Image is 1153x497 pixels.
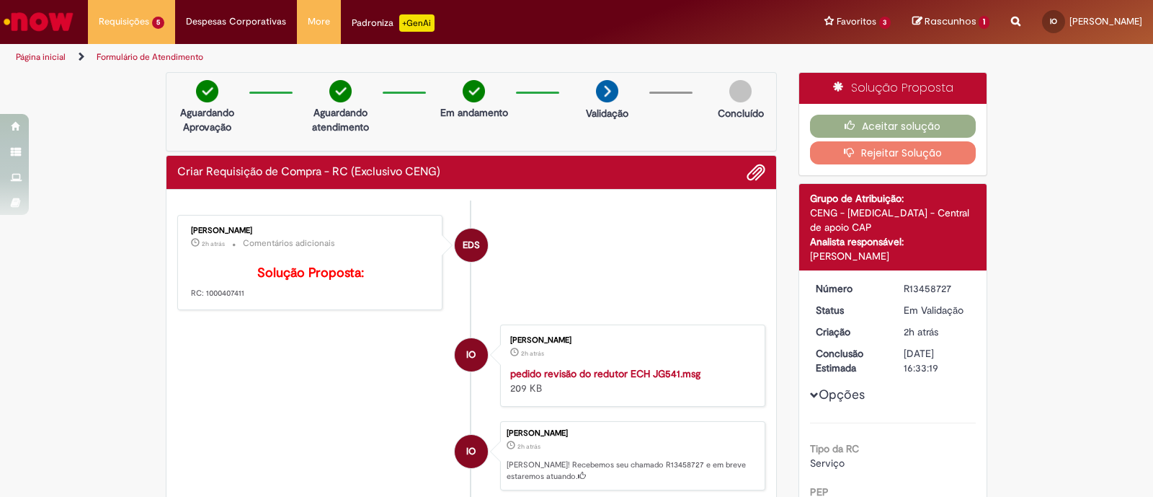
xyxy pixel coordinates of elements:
[517,442,540,451] time: 28/08/2025 15:33:15
[747,163,765,182] button: Adicionar anexos
[455,229,488,262] div: Erica dos Santos Cerqueira
[186,14,286,29] span: Despesas Corporativas
[805,281,894,296] dt: Número
[925,14,976,28] span: Rascunhos
[805,303,894,317] dt: Status
[510,367,700,380] a: pedido revisão do redutor ECH JG541.msg
[177,421,765,491] li: Isadora de Oliveira
[1,7,76,36] img: ServiceNow
[810,141,976,164] button: Rejeitar Solução
[904,346,971,375] div: [DATE] 16:33:19
[1069,15,1142,27] span: [PERSON_NAME]
[399,14,435,32] p: +GenAi
[810,206,976,234] div: CENG - [MEDICAL_DATA] - Central de apoio CAP
[466,338,476,372] span: IO
[11,44,758,71] ul: Trilhas de página
[837,14,876,29] span: Favoritos
[463,80,485,102] img: check-circle-green.png
[510,366,750,395] div: 209 KB
[202,239,225,248] span: 2h atrás
[810,115,976,138] button: Aceitar solução
[904,325,971,339] div: 28/08/2025 15:33:15
[455,435,488,468] div: Isadora de Oliveira
[521,349,544,358] time: 28/08/2025 15:29:47
[810,249,976,263] div: [PERSON_NAME]
[904,325,938,338] span: 2h atrás
[196,80,218,102] img: check-circle-green.png
[191,226,431,235] div: [PERSON_NAME]
[904,281,971,296] div: R13458727
[306,105,375,134] p: Aguardando atendimento
[97,51,203,63] a: Formulário de Atendimento
[172,105,242,134] p: Aguardando Aprovação
[463,228,480,263] span: EDS
[352,14,435,32] div: Padroniza
[507,459,757,482] p: [PERSON_NAME]! Recebemos seu chamado R13458727 e em breve estaremos atuando.
[177,166,440,179] h2: Criar Requisição de Compra - RC (Exclusivo CENG) Histórico de tíquete
[912,15,989,29] a: Rascunhos
[308,14,330,29] span: More
[257,265,364,281] b: Solução Proposta:
[507,429,757,438] div: [PERSON_NAME]
[904,303,971,317] div: Em Validação
[805,346,894,375] dt: Conclusão Estimada
[586,106,628,120] p: Validação
[152,17,164,29] span: 5
[510,336,750,345] div: [PERSON_NAME]
[810,442,859,455] b: Tipo da RC
[810,234,976,249] div: Analista responsável:
[1050,17,1057,26] span: IO
[16,51,66,63] a: Página inicial
[718,106,764,120] p: Concluído
[879,17,891,29] span: 3
[455,338,488,371] div: Isadora de Oliveira
[191,266,431,299] p: RC: 1000407411
[904,325,938,338] time: 28/08/2025 15:33:15
[440,105,508,120] p: Em andamento
[521,349,544,358] span: 2h atrás
[805,325,894,339] dt: Criação
[979,16,989,29] span: 1
[810,191,976,206] div: Grupo de Atribuição:
[329,80,352,102] img: check-circle-green.png
[799,73,987,104] div: Solução Proposta
[517,442,540,451] span: 2h atrás
[596,80,618,102] img: arrow-next.png
[810,457,845,470] span: Serviço
[243,237,335,250] small: Comentários adicionais
[99,14,149,29] span: Requisições
[729,80,752,102] img: img-circle-grey.png
[466,434,476,469] span: IO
